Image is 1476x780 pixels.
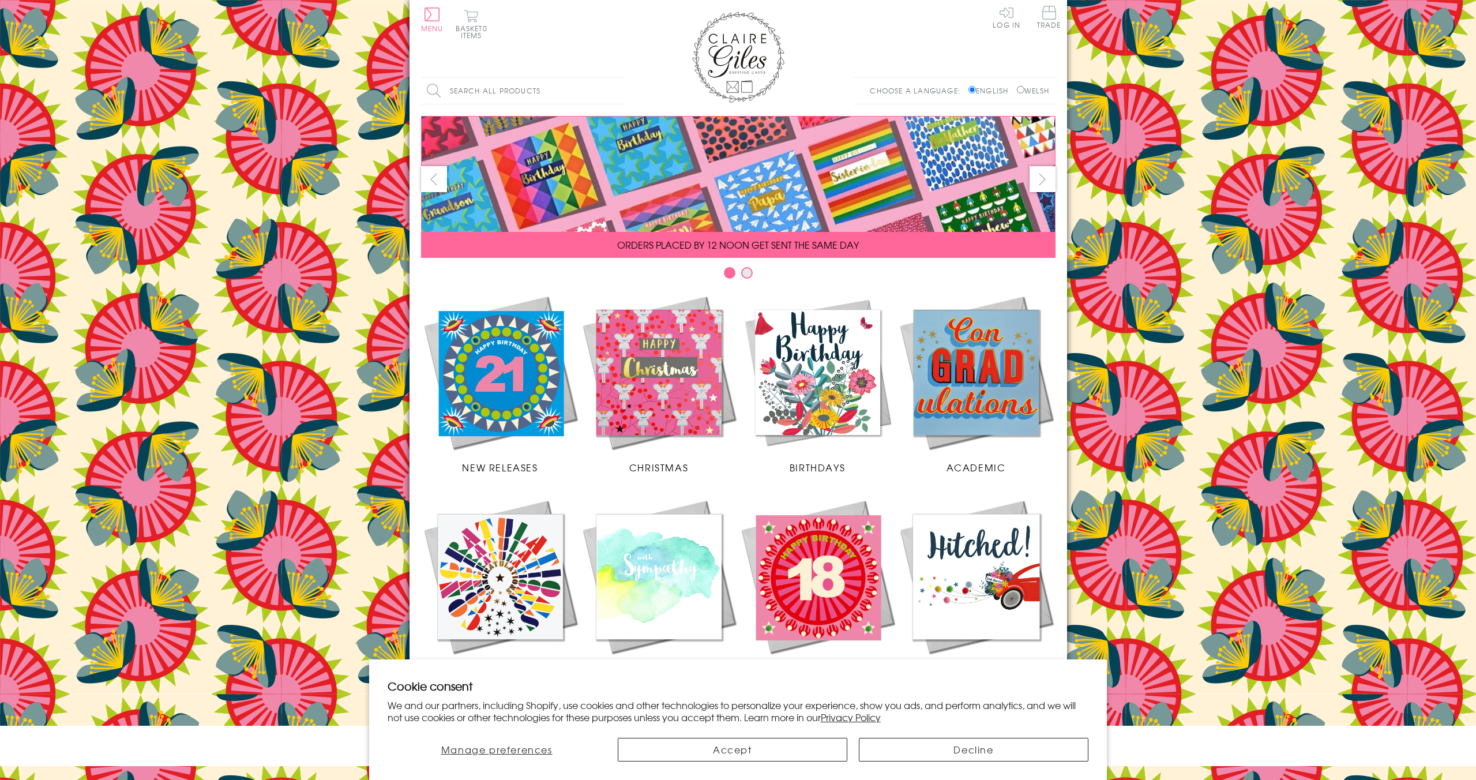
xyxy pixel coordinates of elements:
[617,238,859,252] span: ORDERS PLACED BY 12 NOON GET SENT THE SAME DAY
[421,78,623,104] input: Search all products
[1037,6,1061,28] span: Trade
[897,497,1056,678] a: Wedding Occasions
[421,166,447,192] button: prev
[1037,6,1061,31] a: Trade
[461,23,487,40] span: 0 items
[741,267,753,279] button: Carousel Page 2
[821,710,881,724] a: Privacy Policy
[388,678,1089,694] h2: Cookie consent
[724,267,735,279] button: Carousel Page 1 (Current Slide)
[897,293,1056,474] a: Academic
[462,460,538,474] span: New Releases
[388,699,1089,723] p: We and our partners, including Shopify, use cookies and other technologies to personalize your ex...
[1017,85,1050,96] label: Welsh
[421,293,580,474] a: New Releases
[388,738,606,762] button: Manage preferences
[421,267,1056,284] div: Carousel Pagination
[580,293,738,474] a: Christmas
[968,85,1014,96] label: English
[738,293,897,474] a: Birthdays
[618,738,847,762] button: Accept
[421,497,580,678] a: Congratulations
[456,9,487,39] button: Basket0 items
[1017,86,1024,93] input: Welsh
[441,742,553,756] span: Manage preferences
[738,497,897,678] a: Age Cards
[611,78,623,104] input: Search
[580,497,738,678] a: Sympathy
[421,23,444,33] span: Menu
[859,738,1088,762] button: Decline
[629,460,688,474] span: Christmas
[1030,166,1056,192] button: next
[993,6,1020,28] a: Log In
[421,7,444,32] button: Menu
[870,85,966,96] p: Choose a language:
[692,12,784,103] img: Claire Giles Greetings Cards
[790,460,845,474] span: Birthdays
[947,460,1006,474] span: Academic
[968,86,976,93] input: English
